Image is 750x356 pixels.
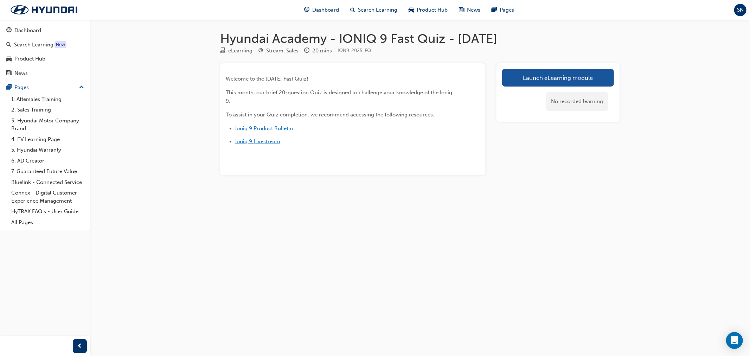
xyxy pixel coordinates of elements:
[8,115,87,134] a: 3. Hyundai Motor Company Brand
[734,4,746,16] button: SN
[726,332,743,349] div: Open Intercom Messenger
[258,48,263,54] span: target-icon
[14,41,53,49] div: Search Learning
[304,46,332,55] div: Duration
[235,138,280,145] a: Ioniq 9 Livestream
[77,342,83,351] span: prev-icon
[8,94,87,105] a: 1. Aftersales Training
[6,42,11,48] span: search-icon
[299,3,345,17] a: guage-iconDashboard
[8,145,87,155] a: 5. Hyundai Warranty
[220,46,252,55] div: Type
[220,31,620,46] h1: Hyundai Academy - IONIQ 9 Fast Quiz - [DATE]
[55,41,66,48] div: Tooltip anchor
[3,81,87,94] button: Pages
[454,3,486,17] a: news-iconNews
[6,56,12,62] span: car-icon
[220,48,225,54] span: learningResourceType_ELEARNING-icon
[467,6,481,14] span: News
[312,47,332,55] div: 20 mins
[313,6,339,14] span: Dashboard
[8,206,87,217] a: HyTRAK FAQ's - User Guide
[8,187,87,206] a: Connex - Digital Customer Experience Management
[228,47,252,55] div: eLearning
[403,3,454,17] a: car-iconProduct Hub
[8,177,87,188] a: Bluelink - Connected Service
[358,6,398,14] span: Search Learning
[737,6,744,14] span: SN
[345,3,403,17] a: search-iconSearch Learning
[3,23,87,81] button: DashboardSearch LearningProduct HubNews
[8,104,87,115] a: 2. Sales Training
[304,48,309,54] span: clock-icon
[4,2,84,17] img: Trak
[14,55,45,63] div: Product Hub
[14,83,29,91] div: Pages
[258,46,299,55] div: Stream
[6,27,12,34] span: guage-icon
[3,24,87,37] a: Dashboard
[8,155,87,166] a: 6. AD Creator
[351,6,355,14] span: search-icon
[492,6,497,14] span: pages-icon
[459,6,464,14] span: news-icon
[546,92,608,111] div: No recorded learning
[8,166,87,177] a: 7. Guaranteed Future Value
[6,70,12,77] span: news-icon
[226,112,434,118] span: To assist in your Quiz completion, we recommend accessing the following resources:
[14,26,41,34] div: Dashboard
[8,134,87,145] a: 4. EV Learning Page
[79,83,84,92] span: up-icon
[305,6,310,14] span: guage-icon
[417,6,448,14] span: Product Hub
[3,38,87,51] a: Search Learning
[3,67,87,80] a: News
[266,47,299,55] div: Stream: Sales
[486,3,520,17] a: pages-iconPages
[14,69,28,77] div: News
[409,6,414,14] span: car-icon
[6,84,12,91] span: pages-icon
[226,89,454,104] span: This month, our brief 20-question Quiz is designed to challenge your knowledge of the Ioniq 9.
[338,47,371,53] span: Learning resource code
[226,76,308,82] span: Welcome to the [DATE] Fast Quiz!
[500,6,514,14] span: Pages
[3,52,87,65] a: Product Hub
[502,69,614,87] a: Launch eLearning module
[235,125,293,132] a: Ioniq 9 Product Bulletin
[8,217,87,228] a: All Pages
